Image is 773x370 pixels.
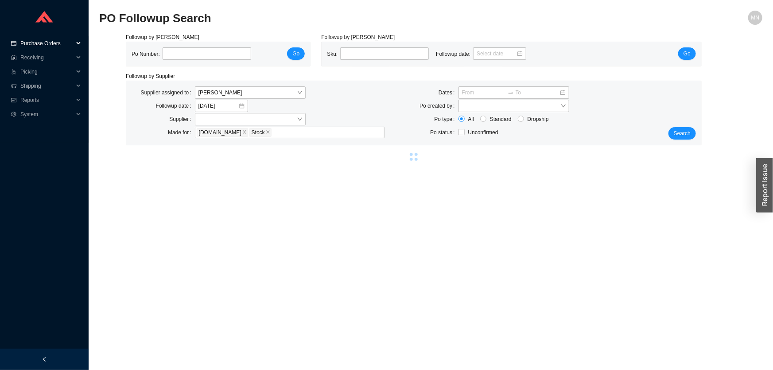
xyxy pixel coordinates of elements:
span: Receiving [20,51,74,65]
input: 8/22/2025 [198,101,238,110]
span: left [42,357,47,362]
h2: PO Followup Search [99,11,597,26]
label: Followup date: [156,100,195,112]
span: Stock [249,128,272,137]
span: QualityBath.com [197,128,248,137]
span: [DOMAIN_NAME] [199,129,241,136]
span: Followup by [PERSON_NAME] [126,34,199,40]
span: setting [11,112,17,117]
label: Dates: [439,86,458,99]
span: System [20,107,74,121]
span: close [266,130,270,135]
span: All [465,115,478,124]
span: Stock [252,129,265,136]
button: Search [668,127,696,140]
span: Shipping [20,79,74,93]
span: Reports [20,93,74,107]
span: Go [684,49,691,58]
span: fund [11,97,17,103]
span: Followup by [PERSON_NAME] [321,34,395,40]
span: Picking [20,65,74,79]
input: Select date [477,49,517,58]
span: Miri Newman [198,87,302,98]
span: credit-card [11,41,17,46]
label: Made for: [168,126,195,139]
div: Po Number: [132,47,258,61]
span: Unconfirmed [468,129,498,136]
label: Supplier: [169,113,194,125]
span: MN [751,11,760,25]
span: close [242,130,247,135]
span: Dropship [524,115,552,124]
span: Search [674,129,691,138]
button: Go [678,47,696,60]
span: to [508,90,514,96]
label: Supplier assigned to [141,86,195,99]
label: Po created by: [420,100,458,112]
span: Standard [486,115,515,124]
input: From [462,88,506,97]
span: swap-right [508,90,514,96]
label: Po status: [430,126,458,139]
label: Po type: [435,113,458,125]
span: Purchase Orders [20,36,74,51]
button: Go [287,47,305,60]
span: Go [292,49,299,58]
input: To [516,88,559,97]
span: Followup by Supplier [126,73,175,79]
div: Sku: Followup date: [327,47,533,61]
